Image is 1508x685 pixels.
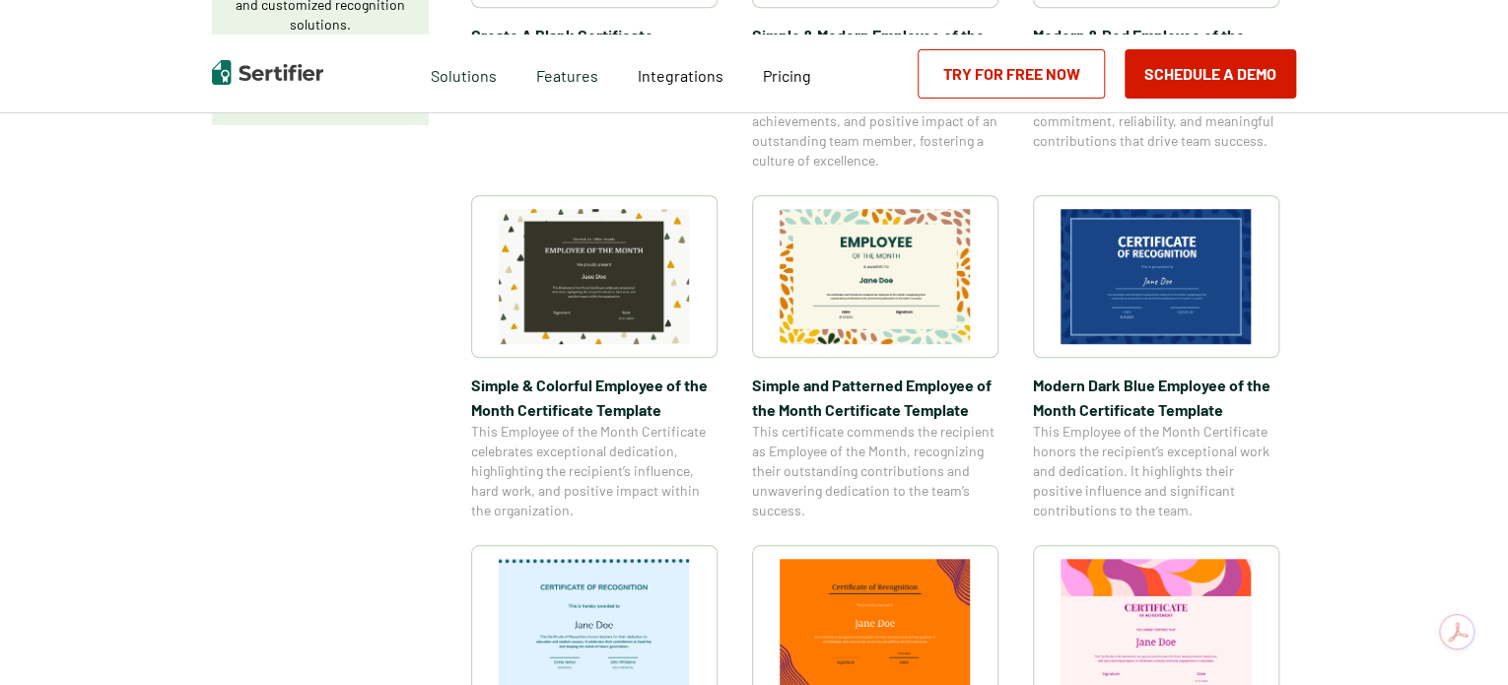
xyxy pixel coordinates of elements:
[536,61,598,86] span: Features
[471,422,718,520] span: This Employee of the Month Certificate celebrates exceptional dedication, highlighting the recipi...
[431,61,497,86] span: Solutions
[471,23,718,47] span: Create A Blank Certificate
[752,373,998,422] span: Simple and Patterned Employee of the Month Certificate Template
[499,209,690,344] img: Simple & Colorful Employee of the Month Certificate Template
[918,49,1105,99] a: Try for Free Now
[638,61,723,86] a: Integrations
[1033,195,1279,520] a: Modern Dark Blue Employee of the Month Certificate TemplateModern Dark Blue Employee of the Month...
[1033,373,1279,422] span: Modern Dark Blue Employee of the Month Certificate Template
[780,209,971,344] img: Simple and Patterned Employee of the Month Certificate Template
[763,61,811,86] a: Pricing
[1033,23,1279,72] span: Modern & Red Employee of the Month Certificate Template
[752,23,998,72] span: Simple & Modern Employee of the Month Certificate Template
[752,195,998,520] a: Simple and Patterned Employee of the Month Certificate TemplateSimple and Patterned Employee of t...
[1033,422,1279,520] span: This Employee of the Month Certificate honors the recipient’s exceptional work and dedication. It...
[1061,209,1252,344] img: Modern Dark Blue Employee of the Month Certificate Template
[752,72,998,171] span: This Employee of the Month Certificate celebrates the dedication, achievements, and positive impa...
[471,195,718,520] a: Simple & Colorful Employee of the Month Certificate TemplateSimple & Colorful Employee of the Mon...
[752,422,998,520] span: This certificate commends the recipient as Employee of the Month, recognizing their outstanding c...
[638,66,723,85] span: Integrations
[471,373,718,422] span: Simple & Colorful Employee of the Month Certificate Template
[212,60,323,85] img: Sertifier | Digital Credentialing Platform
[763,66,811,85] span: Pricing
